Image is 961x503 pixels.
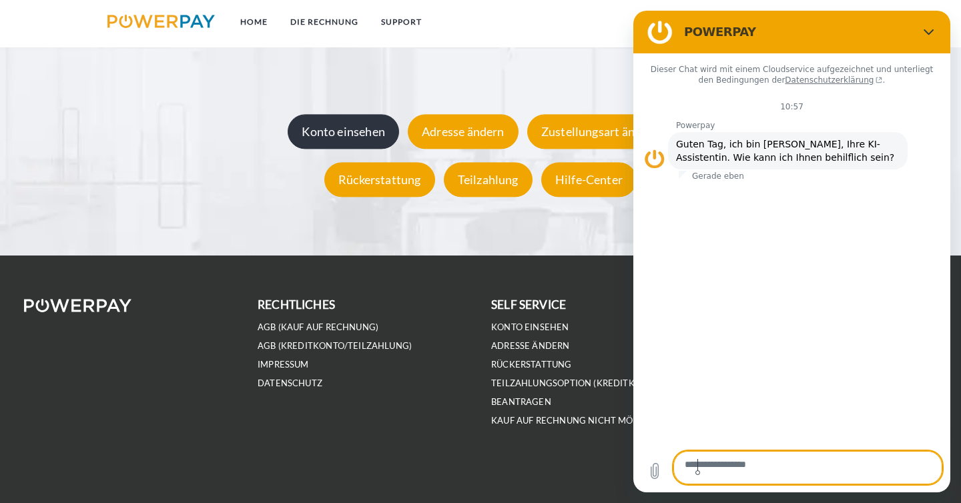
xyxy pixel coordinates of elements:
[408,115,519,149] div: Adresse ändern
[324,163,435,197] div: Rückerstattung
[284,125,402,139] a: Konto einsehen
[524,125,677,139] a: Zustellungsart ändern
[321,173,438,187] a: Rückerstattung
[491,340,570,352] a: Adresse ändern
[541,163,637,197] div: Hilfe-Center
[491,298,566,312] b: self service
[527,115,673,149] div: Zustellungsart ändern
[491,359,572,370] a: Rückerstattung
[491,415,661,426] a: Kauf auf Rechnung nicht möglich
[491,378,663,408] a: Teilzahlungsoption (KREDITKONTO) beantragen
[633,11,950,492] iframe: Messaging-Fenster
[258,359,309,370] a: IMPRESSUM
[258,298,335,312] b: rechtliches
[258,322,378,333] a: AGB (Kauf auf Rechnung)
[288,115,399,149] div: Konto einsehen
[785,10,826,34] a: agb
[107,15,215,28] img: logo-powerpay.svg
[404,125,522,139] a: Adresse ändern
[279,10,370,34] a: DIE RECHNUNG
[229,10,279,34] a: Home
[258,340,412,352] a: AGB (Kreditkonto/Teilzahlung)
[538,173,640,187] a: Hilfe-Center
[258,378,322,389] a: DATENSCHUTZ
[440,173,536,187] a: Teilzahlung
[370,10,433,34] a: SUPPORT
[491,322,569,333] a: Konto einsehen
[24,299,131,312] img: logo-powerpay-white.svg
[444,163,533,197] div: Teilzahlung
